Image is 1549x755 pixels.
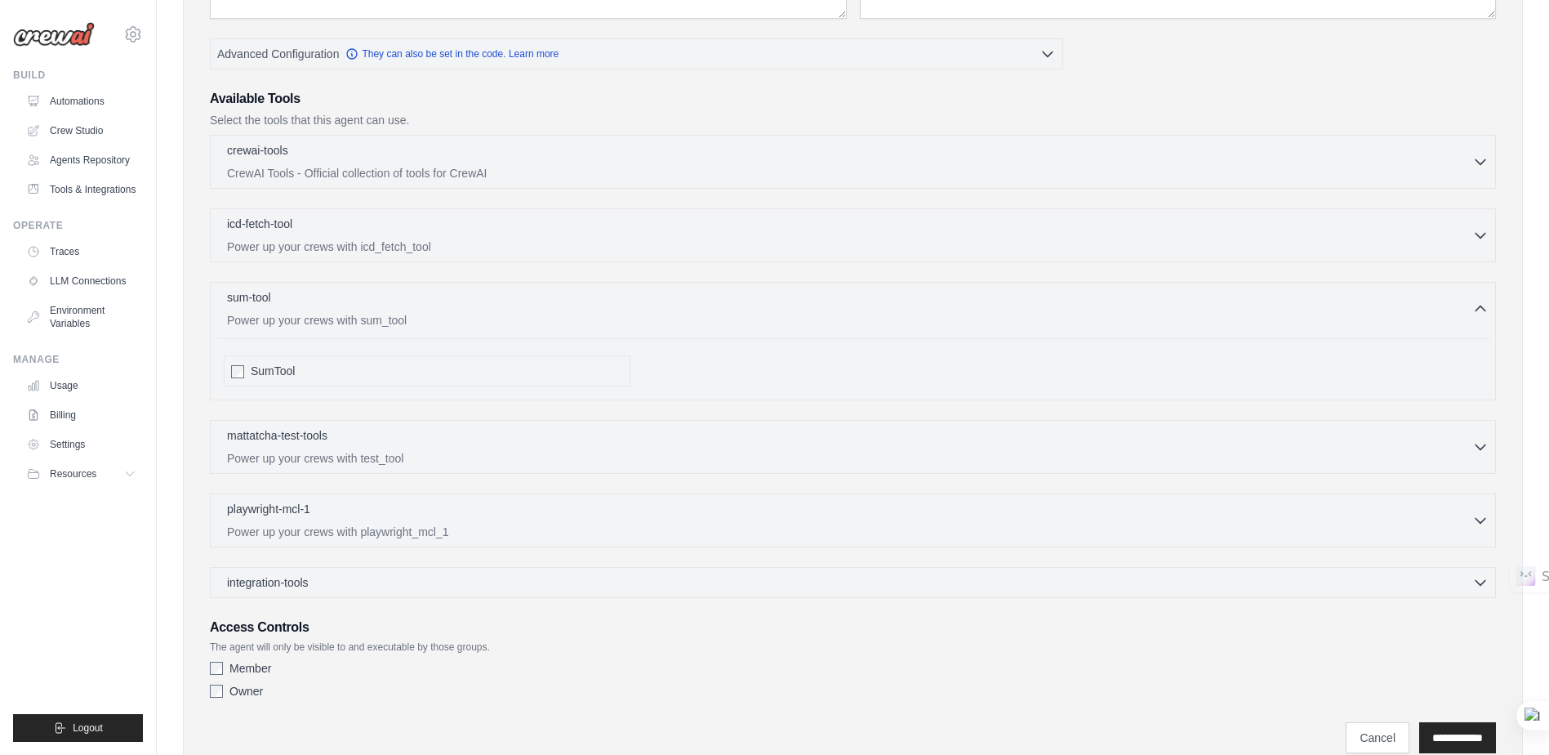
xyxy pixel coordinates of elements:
[210,618,1496,637] h3: Access Controls
[227,289,271,306] p: sum-tool
[227,524,1472,540] p: Power up your crews with playwright_mcl_1
[229,683,263,699] label: Owner
[50,467,96,480] span: Resources
[20,118,143,144] a: Crew Studio
[20,297,143,337] a: Environment Variables
[227,239,1472,255] p: Power up your crews with icd_fetch_tool
[229,660,271,677] label: Member
[20,431,143,458] a: Settings
[227,216,292,232] p: icd-fetch-tool
[20,461,143,487] button: Resources
[20,373,143,399] a: Usage
[210,112,1496,128] p: Select the tools that this agent can use.
[217,574,1489,591] button: integration-tools
[217,289,1489,328] button: sum-tool Power up your crews with sum_tool
[13,353,143,366] div: Manage
[20,147,143,173] a: Agents Repository
[20,268,143,294] a: LLM Connections
[20,402,143,428] a: Billing
[227,450,1472,467] p: Power up your crews with test_tool
[227,142,288,159] p: crewai-tools
[211,39,1062,69] button: Advanced Configuration They can also be set in the code. Learn more
[227,501,310,517] p: playwright-mcl-1
[217,46,339,62] span: Advanced Configuration
[217,427,1489,467] button: mattatcha-test-tools Power up your crews with test_tool
[227,574,309,591] span: integration-tools
[13,69,143,82] div: Build
[251,363,295,379] span: SumTool
[345,47,559,60] a: They can also be set in the code. Learn more
[20,88,143,114] a: Automations
[20,176,143,203] a: Tools & Integrations
[210,641,1496,654] p: The agent will only be visible to and executable by those groups.
[1346,722,1409,753] a: Cancel
[13,714,143,742] button: Logout
[227,427,327,444] p: mattatcha-test-tools
[217,216,1489,255] button: icd-fetch-tool Power up your crews with icd_fetch_tool
[210,89,1496,109] h3: Available Tools
[73,721,103,735] span: Logout
[217,142,1489,181] button: crewai-tools CrewAI Tools - Official collection of tools for CrewAI
[227,312,1472,328] p: Power up your crews with sum_tool
[20,239,143,265] a: Traces
[217,501,1489,540] button: playwright-mcl-1 Power up your crews with playwright_mcl_1
[13,219,143,232] div: Operate
[227,165,1472,181] p: CrewAI Tools - Official collection of tools for CrewAI
[13,22,95,47] img: Logo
